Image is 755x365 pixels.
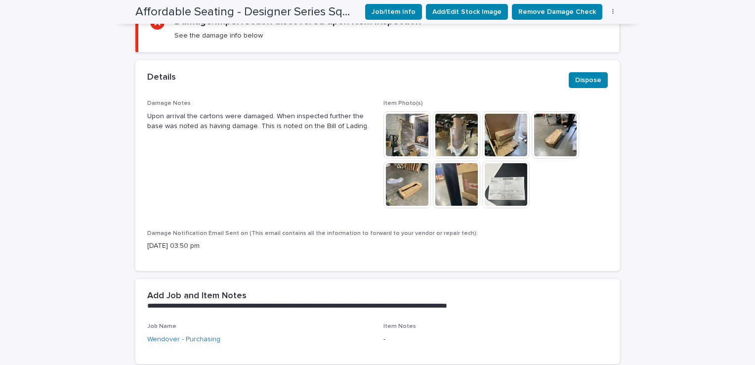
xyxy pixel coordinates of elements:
p: - [383,334,608,345]
span: Item Photo(s) [383,100,423,106]
span: Job Name [147,323,176,329]
span: Damage Notes [147,100,191,106]
span: Dispose [575,75,601,85]
span: Item Notes [383,323,416,329]
p: [DATE] 03:50 pm [147,241,608,251]
span: Add/Edit Stock Image [432,7,502,17]
p: Upon arrival the cartons were damaged. When inspected further the base was noted as having damage... [147,111,372,132]
h2: Add Job and Item Notes [147,291,247,302]
h2: Affordable Seating - Designer Series Square Table Base - Standard Ht SKU# ASF-TB-CI-4S-30 Base Si... [135,5,357,19]
h2: Details [147,72,176,83]
button: Job/Item Info [365,4,422,20]
p: See the damage info below [174,31,263,40]
span: Job/Item Info [372,7,416,17]
button: Remove Damage Check [512,4,602,20]
span: Damage Notification Email Sent on (This email contains all the information to forward to your ven... [147,230,478,236]
span: Remove Damage Check [518,7,596,17]
button: Dispose [569,72,608,88]
a: Wendover - Purchasing [147,334,220,345]
button: Add/Edit Stock Image [426,4,508,20]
